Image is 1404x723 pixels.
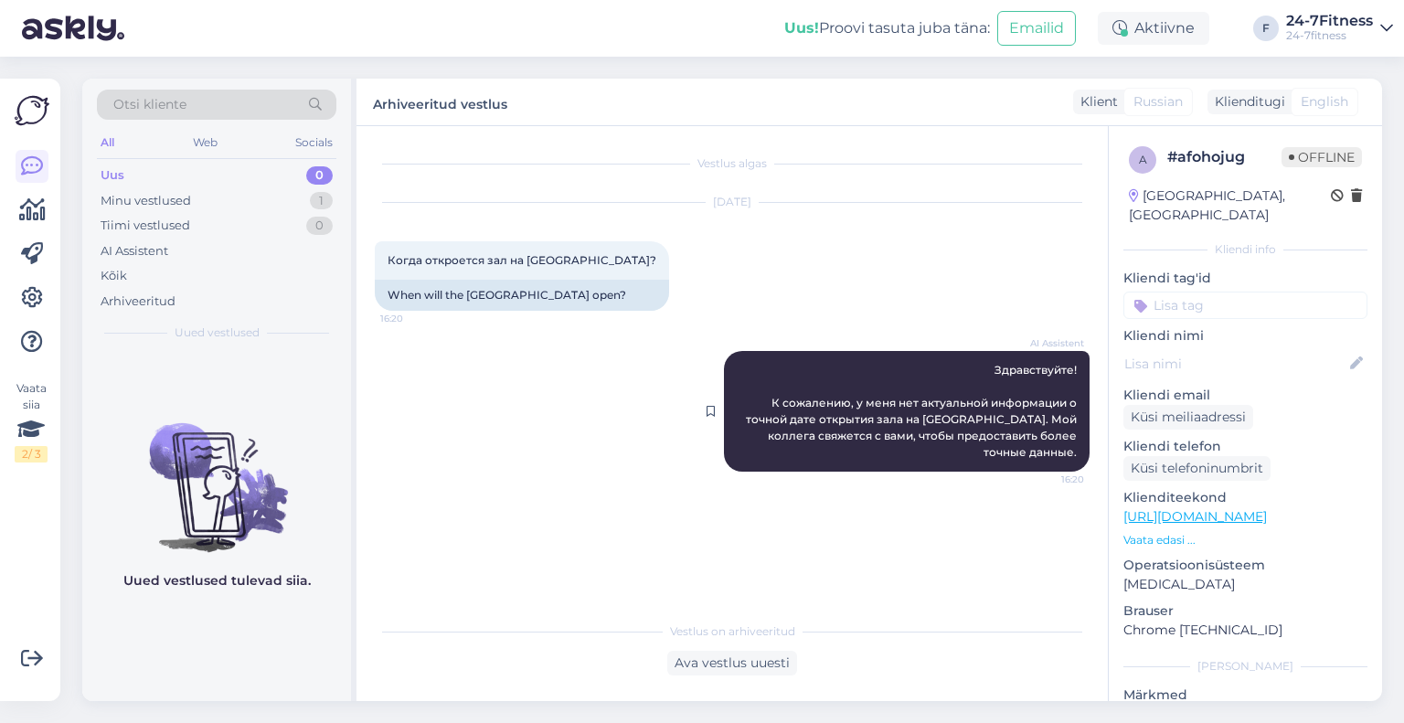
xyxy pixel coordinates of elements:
[1123,601,1367,621] p: Brauser
[375,194,1090,210] div: [DATE]
[15,93,49,128] img: Askly Logo
[373,90,507,114] label: Arhiveeritud vestlus
[997,11,1076,46] button: Emailid
[1301,92,1348,112] span: English
[292,131,336,154] div: Socials
[1133,92,1183,112] span: Russian
[1139,153,1147,166] span: a
[1123,241,1367,258] div: Kliendi info
[97,131,118,154] div: All
[380,312,449,325] span: 16:20
[1286,14,1373,28] div: 24-7Fitness
[1286,28,1373,43] div: 24-7fitness
[1123,556,1367,575] p: Operatsioonisüsteem
[1123,508,1267,525] a: [URL][DOMAIN_NAME]
[1123,686,1367,705] p: Märkmed
[101,267,127,285] div: Kõik
[1123,405,1253,430] div: Küsi meiliaadressi
[1073,92,1118,112] div: Klient
[1253,16,1279,41] div: F
[306,217,333,235] div: 0
[1129,186,1331,225] div: [GEOGRAPHIC_DATA], [GEOGRAPHIC_DATA]
[1123,292,1367,319] input: Lisa tag
[388,253,656,267] span: Когда откроется зал на [GEOGRAPHIC_DATA]?
[670,623,795,640] span: Vestlus on arhiveeritud
[1123,658,1367,675] div: [PERSON_NAME]
[1123,326,1367,346] p: Kliendi nimi
[1123,532,1367,548] p: Vaata edasi ...
[1286,14,1393,43] a: 24-7Fitness24-7fitness
[784,19,819,37] b: Uus!
[310,192,333,210] div: 1
[189,131,221,154] div: Web
[1016,473,1084,486] span: 16:20
[113,95,186,114] span: Otsi kliente
[1098,12,1209,45] div: Aktiivne
[101,292,175,311] div: Arhiveeritud
[101,217,190,235] div: Tiimi vestlused
[1282,147,1362,167] span: Offline
[123,571,311,590] p: Uued vestlused tulevad siia.
[1123,488,1367,507] p: Klienditeekond
[101,166,124,185] div: Uus
[375,155,1090,172] div: Vestlus algas
[175,324,260,341] span: Uued vestlused
[1207,92,1285,112] div: Klienditugi
[1124,354,1346,374] input: Lisa nimi
[1123,575,1367,594] p: [MEDICAL_DATA]
[15,380,48,463] div: Vaata siia
[1123,386,1367,405] p: Kliendi email
[15,446,48,463] div: 2 / 3
[101,192,191,210] div: Minu vestlused
[101,242,168,260] div: AI Assistent
[1123,437,1367,456] p: Kliendi telefon
[1123,269,1367,288] p: Kliendi tag'id
[1016,336,1084,350] span: AI Assistent
[667,651,797,675] div: Ava vestlus uuesti
[306,166,333,185] div: 0
[375,280,669,311] div: When will the [GEOGRAPHIC_DATA] open?
[784,17,990,39] div: Proovi tasuta juba täna:
[82,390,351,555] img: No chats
[1123,456,1271,481] div: Küsi telefoninumbrit
[1167,146,1282,168] div: # afohojug
[1123,621,1367,640] p: Chrome [TECHNICAL_ID]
